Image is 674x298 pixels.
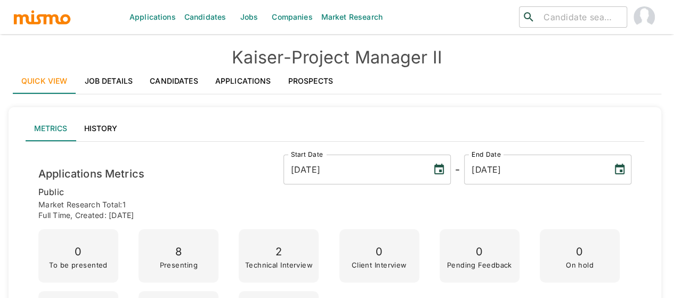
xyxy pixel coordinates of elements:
[245,243,313,261] p: 2
[539,10,622,25] input: Candidate search
[566,243,594,261] p: 0
[291,150,323,159] label: Start Date
[447,261,512,269] p: Pending Feedback
[447,243,512,261] p: 0
[26,116,644,141] div: lab API tabs example
[283,155,424,184] input: MM/DD/YYYY
[13,9,71,25] img: logo
[76,68,142,94] a: Job Details
[49,261,108,269] p: To be presented
[280,68,342,94] a: Prospects
[245,261,313,269] p: Technical Interview
[428,159,450,180] button: Choose date, selected date is Sep 25, 2025
[609,159,630,180] button: Choose date, selected date is Oct 13, 2025
[159,243,197,261] p: 8
[455,161,460,178] h6: -
[13,47,661,68] h4: Kaiser - Project Manager II
[38,184,631,199] p: public
[13,68,76,94] a: Quick View
[566,261,594,269] p: On hold
[351,243,407,261] p: 0
[634,6,655,28] img: Maia Reyes
[351,261,407,269] p: Client Interview
[38,199,631,210] p: Market Research Total: 1
[464,155,605,184] input: MM/DD/YYYY
[76,116,126,141] button: History
[38,165,144,182] h6: Applications Metrics
[38,210,631,221] p: Full time , Created: [DATE]
[159,261,197,269] p: Presenting
[141,68,207,94] a: Candidates
[26,116,76,141] button: Metrics
[472,150,500,159] label: End Date
[207,68,280,94] a: Applications
[49,243,108,261] p: 0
